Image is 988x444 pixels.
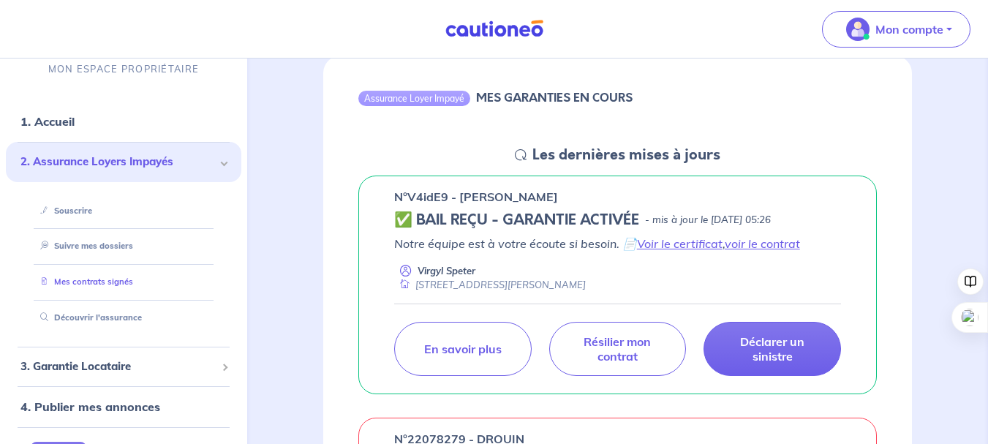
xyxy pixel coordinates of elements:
[440,20,549,38] img: Cautioneo
[704,322,841,376] a: Déclarer un sinistre
[424,342,502,356] p: En savoir plus
[637,236,723,251] a: Voir le certificat
[822,11,970,48] button: illu_account_valid_menu.svgMon compte
[48,62,199,76] p: MON ESPACE PROPRIÉTAIRE
[34,312,142,323] a: Découvrir l'assurance
[394,188,558,206] p: n°V4idE9 - [PERSON_NAME]
[549,322,687,376] a: Résilier mon contrat
[476,91,633,105] h6: MES GARANTIES EN COURS
[6,107,241,136] div: 1. Accueil
[394,322,532,376] a: En savoir plus
[394,211,639,229] h5: ✅ BAIL REÇU - GARANTIE ACTIVÉE
[418,264,475,278] p: Virgyl Speter
[34,276,133,287] a: Mes contrats signés
[394,211,841,229] div: state: CONTRACT-VALIDATED, Context: MORE-THAN-6-MONTHS,MAYBE-CERTIFICATE,ALONE,LESSOR-DOCUMENTS
[6,392,241,421] div: 4. Publier mes annonces
[722,334,823,364] p: Déclarer un sinistre
[358,91,470,105] div: Assurance Loyer Impayé
[394,235,841,252] p: Notre équipe est à votre écoute si besoin. 📄 ,
[394,278,586,292] div: [STREET_ADDRESS][PERSON_NAME]
[23,198,224,222] div: Souscrire
[23,306,224,330] div: Découvrir l'assurance
[20,358,216,375] span: 3. Garantie Locataire
[875,20,943,38] p: Mon compte
[532,146,720,164] h5: Les dernières mises à jours
[567,334,668,364] p: Résilier mon contrat
[846,18,870,41] img: illu_account_valid_menu.svg
[645,213,771,227] p: - mis à jour le [DATE] 05:26
[20,154,216,170] span: 2. Assurance Loyers Impayés
[20,114,75,129] a: 1. Accueil
[20,399,160,414] a: 4. Publier mes annonces
[34,241,133,251] a: Suivre mes dossiers
[725,236,800,251] a: voir le contrat
[6,142,241,182] div: 2. Assurance Loyers Impayés
[34,205,92,215] a: Souscrire
[23,270,224,294] div: Mes contrats signés
[6,353,241,381] div: 3. Garantie Locataire
[23,234,224,258] div: Suivre mes dossiers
